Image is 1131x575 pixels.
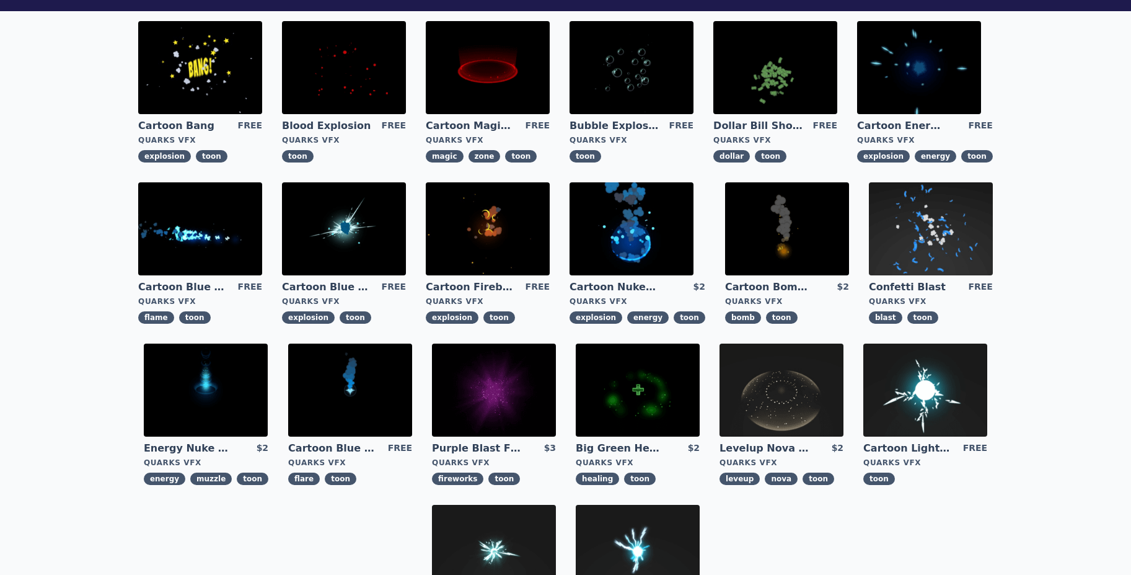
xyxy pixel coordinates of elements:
[688,442,700,455] div: $2
[426,135,550,145] div: Quarks VFX
[570,21,693,114] img: imgAlt
[720,458,843,468] div: Quarks VFX
[693,280,705,294] div: $2
[570,135,693,145] div: Quarks VFX
[857,21,981,114] img: imgAlt
[576,442,665,455] a: Big Green Healing Effect
[282,182,406,275] img: imgAlt
[325,473,356,485] span: toon
[720,344,843,437] img: imgAlt
[725,280,814,294] a: Cartoon Bomb Fuse
[388,442,412,455] div: FREE
[488,473,520,485] span: toon
[869,280,958,294] a: Confetti Blast
[968,119,992,133] div: FREE
[426,21,550,114] img: imgAlt
[382,119,406,133] div: FREE
[869,182,993,275] img: imgAlt
[857,150,910,163] span: explosion
[863,344,987,437] img: imgAlt
[144,344,268,437] img: imgAlt
[725,182,849,275] img: imgAlt
[669,119,693,133] div: FREE
[179,311,211,324] span: toon
[426,119,515,133] a: Cartoon Magic Zone
[863,458,987,468] div: Quarks VFX
[138,182,262,275] img: imgAlt
[963,442,987,455] div: FREE
[544,442,556,455] div: $3
[288,442,377,455] a: Cartoon Blue Flare
[282,119,371,133] a: Blood Explosion
[237,473,268,485] span: toon
[282,150,314,163] span: toon
[869,311,902,324] span: blast
[505,150,537,163] span: toon
[857,135,993,145] div: Quarks VFX
[144,473,185,485] span: energy
[576,473,619,485] span: healing
[288,344,412,437] img: imgAlt
[765,473,798,485] span: nova
[432,442,521,455] a: Purple Blast Fireworks
[720,473,760,485] span: leveup
[144,442,233,455] a: Energy Nuke Muzzle Flash
[138,150,191,163] span: explosion
[238,280,262,294] div: FREE
[288,473,320,485] span: flare
[837,280,848,294] div: $2
[257,442,268,455] div: $2
[766,311,798,324] span: toon
[570,119,659,133] a: Bubble Explosion
[915,150,956,163] span: energy
[570,311,622,324] span: explosion
[138,21,262,114] img: imgAlt
[863,442,953,455] a: Cartoon Lightning Ball
[627,311,669,324] span: energy
[713,119,803,133] a: Dollar Bill Shower
[340,311,371,324] span: toon
[526,280,550,294] div: FREE
[576,458,700,468] div: Quarks VFX
[282,135,406,145] div: Quarks VFX
[426,296,550,306] div: Quarks VFX
[570,182,693,275] img: imgAlt
[282,280,371,294] a: Cartoon Blue Gas Explosion
[138,119,227,133] a: Cartoon Bang
[144,458,268,468] div: Quarks VFX
[282,21,406,114] img: imgAlt
[382,280,406,294] div: FREE
[570,296,705,306] div: Quarks VFX
[288,458,412,468] div: Quarks VFX
[832,442,843,455] div: $2
[469,150,501,163] span: zone
[720,442,809,455] a: Levelup Nova Effect
[432,458,556,468] div: Quarks VFX
[713,21,837,114] img: imgAlt
[483,311,515,324] span: toon
[857,119,946,133] a: Cartoon Energy Explosion
[576,344,700,437] img: imgAlt
[138,280,227,294] a: Cartoon Blue Flamethrower
[869,296,993,306] div: Quarks VFX
[282,311,335,324] span: explosion
[968,280,992,294] div: FREE
[432,344,556,437] img: imgAlt
[570,280,659,294] a: Cartoon Nuke Energy Explosion
[426,280,515,294] a: Cartoon Fireball Explosion
[907,311,939,324] span: toon
[713,135,837,145] div: Quarks VFX
[624,473,656,485] span: toon
[138,311,174,324] span: flame
[426,150,463,163] span: magic
[138,135,262,145] div: Quarks VFX
[803,473,834,485] span: toon
[961,150,993,163] span: toon
[570,150,601,163] span: toon
[526,119,550,133] div: FREE
[426,311,478,324] span: explosion
[674,311,705,324] span: toon
[238,119,262,133] div: FREE
[196,150,227,163] span: toon
[813,119,837,133] div: FREE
